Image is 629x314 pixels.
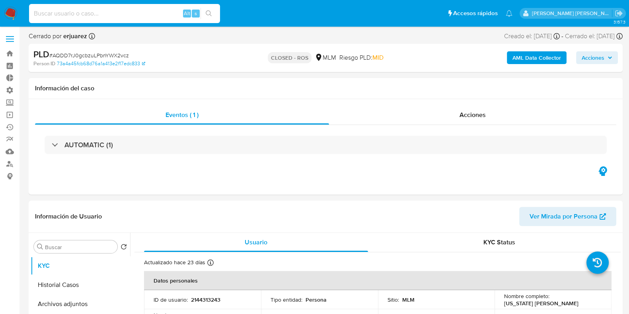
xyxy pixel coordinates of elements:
[582,51,604,64] span: Acciones
[561,32,563,41] span: -
[576,51,618,64] button: Acciones
[31,275,130,294] button: Historial Casos
[62,31,87,41] b: erjuarez
[504,32,560,41] div: Creado el: [DATE]
[45,244,114,251] input: Buscar
[144,259,205,266] p: Actualizado hace 23 días
[191,296,220,303] p: 2144313243
[37,244,43,250] button: Buscar
[268,52,312,63] p: CLOSED - ROS
[615,9,623,18] a: Salir
[154,296,188,303] p: ID de usuario :
[388,296,399,303] p: Sitio :
[506,10,512,17] a: Notificaciones
[507,51,567,64] button: AML Data Collector
[45,136,607,154] div: AUTOMATIC (1)
[29,8,220,19] input: Buscar usuario o caso...
[166,110,199,119] span: Eventos ( 1 )
[195,10,197,17] span: s
[29,32,87,41] span: Cerrado por
[271,296,302,303] p: Tipo entidad :
[315,53,336,62] div: MLM
[31,256,130,275] button: KYC
[144,271,611,290] th: Datos personales
[201,8,217,19] button: search-icon
[31,294,130,314] button: Archivos adjuntos
[33,48,49,60] b: PLD
[64,140,113,149] h3: AUTOMATIC (1)
[453,9,498,18] span: Accesos rápidos
[372,53,384,62] span: MID
[512,51,561,64] b: AML Data Collector
[532,10,612,17] p: daniela.lagunesrodriguez@mercadolibre.com.mx
[49,51,129,59] span: # AQDD7rJ0gcbzuLPbnYWX2vcz
[121,244,127,252] button: Volver al orden por defecto
[184,10,190,17] span: Alt
[519,207,616,226] button: Ver Mirada por Persona
[460,110,486,119] span: Acciones
[35,213,102,220] h1: Información de Usuario
[57,60,145,67] a: 73a4a45fcb68d76a1a413e2f17edc833
[35,84,616,92] h1: Información del caso
[339,53,384,62] span: Riesgo PLD:
[504,300,578,307] p: [US_STATE] [PERSON_NAME]
[402,296,415,303] p: MLM
[306,296,327,303] p: Persona
[483,238,515,247] span: KYC Status
[245,238,267,247] span: Usuario
[565,32,623,41] div: Cerrado el: [DATE]
[33,60,55,67] b: Person ID
[504,293,549,300] p: Nombre completo :
[530,207,598,226] span: Ver Mirada por Persona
